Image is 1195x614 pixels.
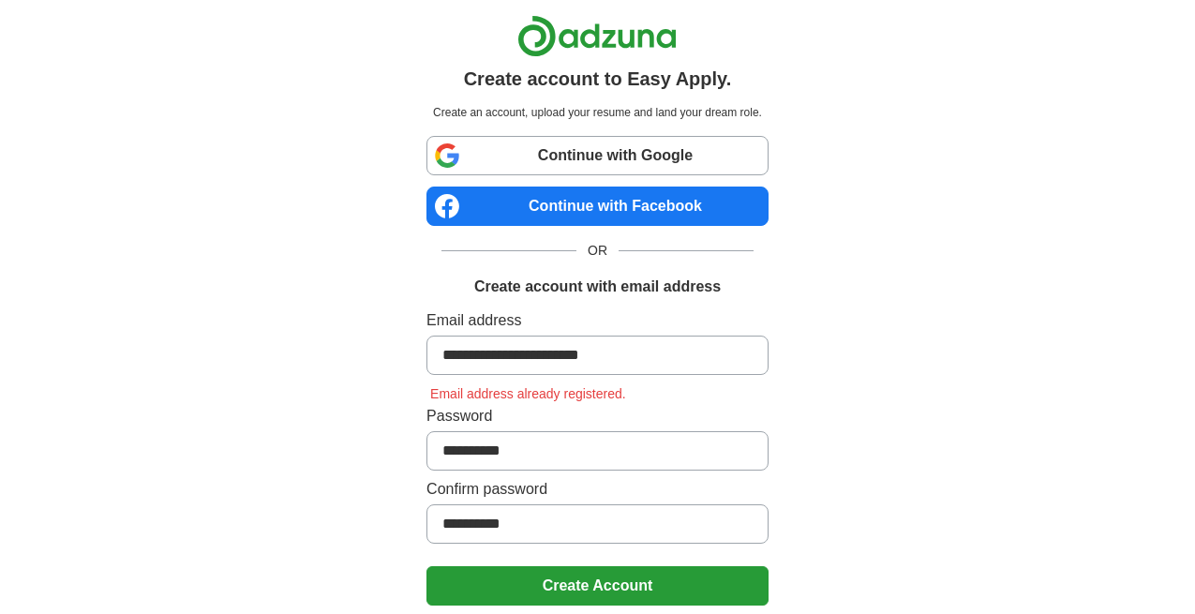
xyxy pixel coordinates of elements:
h1: Create account to Easy Apply. [464,65,732,93]
label: Email address [426,309,769,332]
p: Create an account, upload your resume and land your dream role. [430,104,765,121]
h1: Create account with email address [474,276,721,298]
a: Continue with Google [426,136,769,175]
img: Adzuna logo [517,15,677,57]
a: Continue with Facebook [426,187,769,226]
label: Password [426,405,769,427]
label: Confirm password [426,478,769,501]
span: OR [576,241,619,261]
button: Create Account [426,566,769,606]
span: Email address already registered. [426,386,630,401]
